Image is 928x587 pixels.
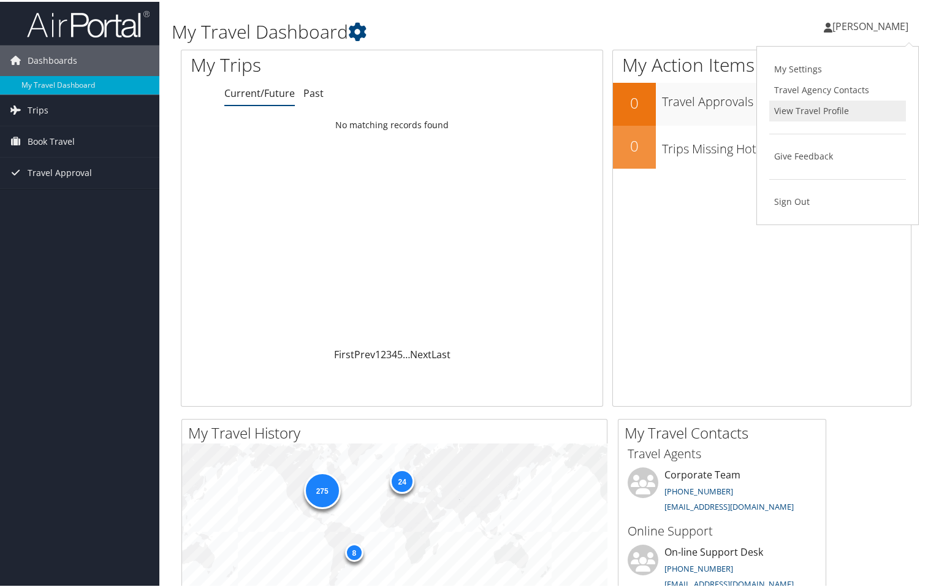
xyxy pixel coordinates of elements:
div: 24 [390,467,414,491]
a: Last [432,346,451,359]
a: Give Feedback [769,144,906,165]
span: Travel Approval [28,156,92,186]
a: [PERSON_NAME] [824,6,921,43]
a: 2 [381,346,386,359]
h3: Travel Approvals Pending (Advisor Booked) [662,85,911,109]
h2: 0 [613,91,656,112]
span: [PERSON_NAME] [832,18,908,31]
img: airportal-logo.png [27,8,150,37]
a: [PHONE_NUMBER] [664,561,733,572]
h2: My Travel Contacts [625,421,826,442]
li: Corporate Team [622,466,823,516]
h1: My Travel Dashboard [172,17,671,43]
a: 5 [397,346,403,359]
a: Current/Future [224,85,295,98]
h2: 0 [613,134,656,155]
div: 275 [303,470,340,507]
a: Past [303,85,324,98]
a: 3 [386,346,392,359]
div: 8 [344,542,363,560]
h3: Trips Missing Hotels [662,132,911,156]
a: Next [410,346,432,359]
a: 4 [392,346,397,359]
a: First [334,346,354,359]
h1: My Trips [191,50,418,76]
a: [EMAIL_ADDRESS][DOMAIN_NAME] [664,499,794,510]
a: View Travel Profile [769,99,906,120]
a: 1 [375,346,381,359]
td: No matching records found [181,112,603,134]
a: Sign Out [769,190,906,210]
a: My Settings [769,57,906,78]
span: Book Travel [28,125,75,155]
a: 0Trips Missing Hotels [613,124,911,167]
h2: My Travel History [188,421,607,442]
a: [PHONE_NUMBER] [664,484,733,495]
span: Dashboards [28,44,77,74]
h3: Travel Agents [628,443,816,461]
a: 0Travel Approvals Pending (Advisor Booked) [613,81,911,124]
a: Prev [354,346,375,359]
a: Travel Agency Contacts [769,78,906,99]
span: Trips [28,93,48,124]
h1: My Action Items [613,50,911,76]
h3: Online Support [628,521,816,538]
span: … [403,346,410,359]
